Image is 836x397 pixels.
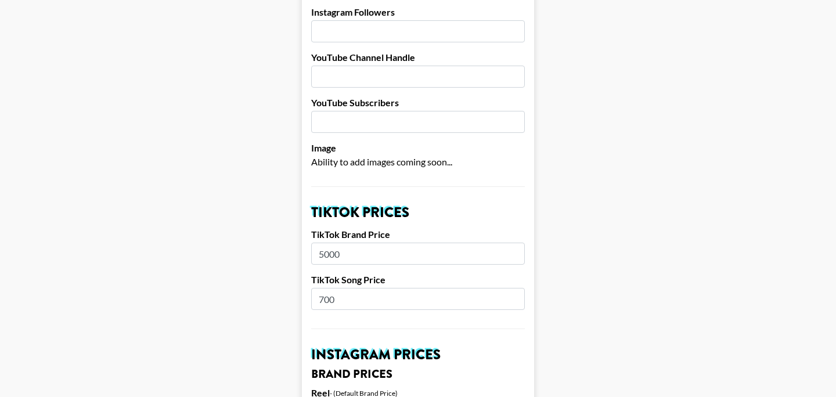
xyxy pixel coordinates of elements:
label: YouTube Subscribers [311,97,525,109]
span: Ability to add images coming soon... [311,156,452,167]
h2: TikTok Prices [311,205,525,219]
h3: Brand Prices [311,369,525,380]
label: Instagram Followers [311,6,525,18]
label: TikTok Song Price [311,274,525,286]
label: YouTube Channel Handle [311,52,525,63]
label: TikTok Brand Price [311,229,525,240]
h2: Instagram Prices [311,348,525,362]
label: Image [311,142,525,154]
